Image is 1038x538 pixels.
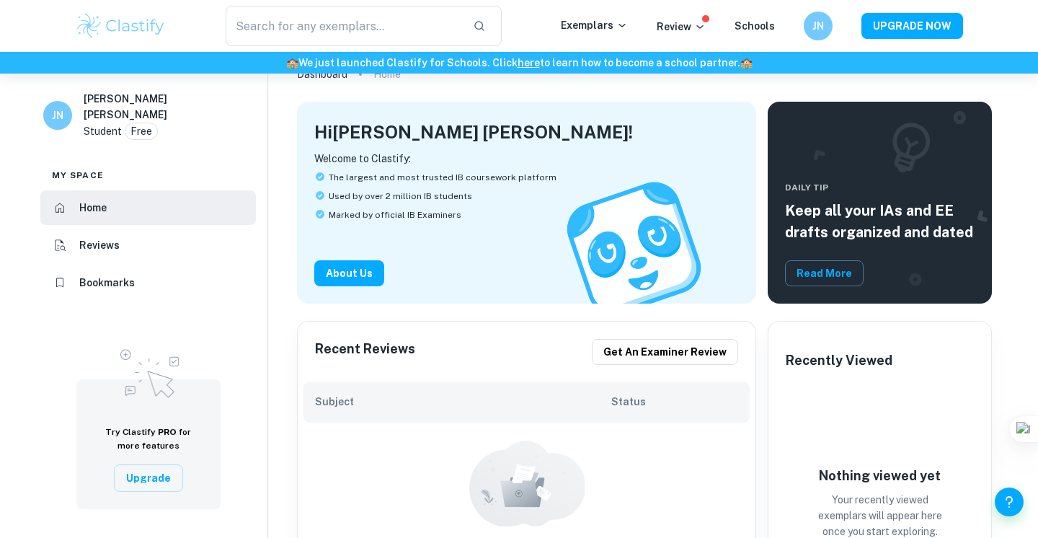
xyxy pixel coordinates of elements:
[286,57,298,69] span: 🏫
[158,427,177,437] span: PRO
[114,464,183,492] button: Upgrade
[373,66,401,82] p: Home
[329,190,472,203] span: Used by over 2 million IB students
[995,488,1024,516] button: Help and Feedback
[804,12,833,40] button: JN
[592,339,738,365] button: Get an examiner review
[329,208,461,221] span: Marked by official IB Examiners
[75,12,167,40] img: Clastify logo
[785,260,864,286] button: Read More
[79,275,135,291] h6: Bookmarks
[861,13,963,39] button: UPGRADE NOW
[810,18,827,34] h6: JN
[518,57,540,69] a: here
[808,466,952,486] h6: Nothing viewed yet
[130,123,152,139] p: Free
[611,394,738,410] h6: Status
[657,19,706,35] p: Review
[40,190,256,225] a: Home
[3,55,1035,71] h6: We just launched Clastify for Schools. Click to learn how to become a school partner.
[112,340,185,402] img: Upgrade to Pro
[329,171,556,184] span: The largest and most trusted IB coursework platform
[84,91,187,123] h6: [PERSON_NAME] [PERSON_NAME]
[315,394,611,410] h6: Subject
[94,425,203,453] h6: Try Clastify for more features
[79,200,107,216] h6: Home
[40,228,256,263] a: Reviews
[315,339,415,365] h6: Recent Reviews
[785,200,975,243] h5: Keep all your IAs and EE drafts organized and dated
[740,57,753,69] span: 🏫
[52,169,104,182] span: My space
[40,265,256,300] a: Bookmarks
[79,237,120,253] h6: Reviews
[561,17,628,33] p: Exemplars
[84,123,122,139] p: Student
[297,64,347,84] a: Dashboard
[50,107,66,123] h6: JN
[314,151,739,167] p: Welcome to Clastify:
[226,6,461,46] input: Search for any exemplars...
[735,20,775,32] a: Schools
[314,119,633,145] h4: Hi [PERSON_NAME] [PERSON_NAME] !
[786,350,892,371] h6: Recently Viewed
[785,181,975,194] span: Daily Tip
[314,260,384,286] button: About Us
